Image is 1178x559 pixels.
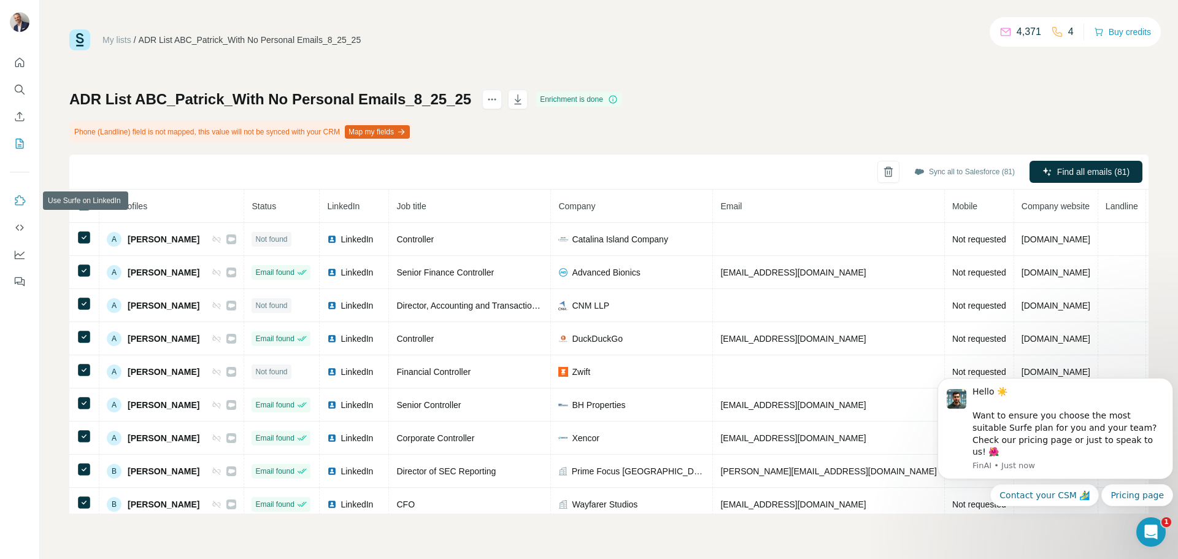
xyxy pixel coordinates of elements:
[572,498,637,511] span: Wayfarer Studios
[107,232,121,247] div: A
[572,432,599,444] span: Xencor
[107,497,121,512] div: B
[107,331,121,346] div: A
[255,333,294,344] span: Email found
[10,133,29,155] button: My lists
[255,366,287,377] span: Not found
[1094,23,1151,40] button: Buy credits
[345,125,410,139] button: Map my fields
[720,466,936,476] span: [PERSON_NAME][EMAIL_ADDRESS][DOMAIN_NAME]
[107,431,121,445] div: A
[1106,201,1138,211] span: Landline
[128,432,199,444] span: [PERSON_NAME]
[255,499,294,510] span: Email found
[1022,234,1090,244] span: [DOMAIN_NAME]
[558,201,595,211] span: Company
[255,466,294,477] span: Email found
[952,201,977,211] span: Mobile
[10,79,29,101] button: Search
[128,233,199,245] span: [PERSON_NAME]
[720,268,866,277] span: [EMAIL_ADDRESS][DOMAIN_NAME]
[107,298,121,313] div: A
[255,300,287,311] span: Not found
[1022,201,1090,211] span: Company website
[396,367,471,377] span: Financial Controller
[128,266,199,279] span: [PERSON_NAME]
[128,498,199,511] span: [PERSON_NAME]
[572,266,640,279] span: Advanced Bionics
[255,267,294,278] span: Email found
[1057,166,1130,178] span: Find all emails (81)
[906,163,1023,181] button: Sync all to Salesforce (81)
[1136,517,1166,547] iframe: Intercom live chat
[10,244,29,266] button: Dashboard
[341,333,373,345] span: LinkedIn
[572,333,622,345] span: DuckDuckGo
[558,433,568,443] img: company-logo
[327,301,337,310] img: LinkedIn logo
[720,334,866,344] span: [EMAIL_ADDRESS][DOMAIN_NAME]
[10,106,29,128] button: Enrich CSV
[720,433,866,443] span: [EMAIL_ADDRESS][DOMAIN_NAME]
[558,334,568,344] img: company-logo
[139,34,361,46] div: ADR List ABC_Patrick_With No Personal Emails_8_25_25
[327,334,337,344] img: LinkedIn logo
[341,366,373,378] span: LinkedIn
[1030,161,1142,183] button: Find all emails (81)
[536,92,622,107] div: Enrichment is done
[396,334,434,344] span: Controller
[69,121,412,142] div: Phone (Landline) field is not mapped, this value will not be synced with your CRM
[572,465,706,477] span: Prime Focus [GEOGRAPHIC_DATA]
[572,399,625,411] span: BH Properties
[396,268,494,277] span: Senior Finance Controller
[1068,25,1074,39] p: 4
[558,234,568,244] img: company-logo
[396,433,474,443] span: Corporate Controller
[396,301,571,310] span: Director, Accounting and Transaction Advisory
[10,271,29,293] button: Feedback
[255,433,294,444] span: Email found
[396,499,415,509] span: CFO
[107,201,147,211] span: 81 Profiles
[341,233,373,245] span: LinkedIn
[102,35,131,45] a: My lists
[128,299,199,312] span: [PERSON_NAME]
[10,12,29,32] img: Avatar
[341,299,373,312] span: LinkedIn
[1022,334,1090,344] span: [DOMAIN_NAME]
[10,217,29,239] button: Use Surfe API
[572,366,590,378] span: Zwift
[396,201,426,211] span: Job title
[327,499,337,509] img: LinkedIn logo
[558,367,568,377] img: company-logo
[952,301,1006,310] span: Not requested
[128,366,199,378] span: [PERSON_NAME]
[558,268,568,277] img: company-logo
[933,350,1178,526] iframe: Intercom notifications message
[952,234,1006,244] span: Not requested
[327,234,337,244] img: LinkedIn logo
[952,334,1006,344] span: Not requested
[952,268,1006,277] span: Not requested
[572,233,668,245] span: Catalina Island Company
[128,399,199,411] span: [PERSON_NAME]
[107,364,121,379] div: A
[720,499,866,509] span: [EMAIL_ADDRESS][DOMAIN_NAME]
[1017,25,1041,39] p: 4,371
[558,400,568,410] img: company-logo
[341,498,373,511] span: LinkedIn
[69,90,471,109] h1: ADR List ABC_Patrick_With No Personal Emails_8_25_25
[107,398,121,412] div: A
[327,433,337,443] img: LinkedIn logo
[396,234,434,244] span: Controller
[128,333,199,345] span: [PERSON_NAME]
[396,466,496,476] span: Director of SEC Reporting
[255,399,294,411] span: Email found
[572,299,609,312] span: CNM LLP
